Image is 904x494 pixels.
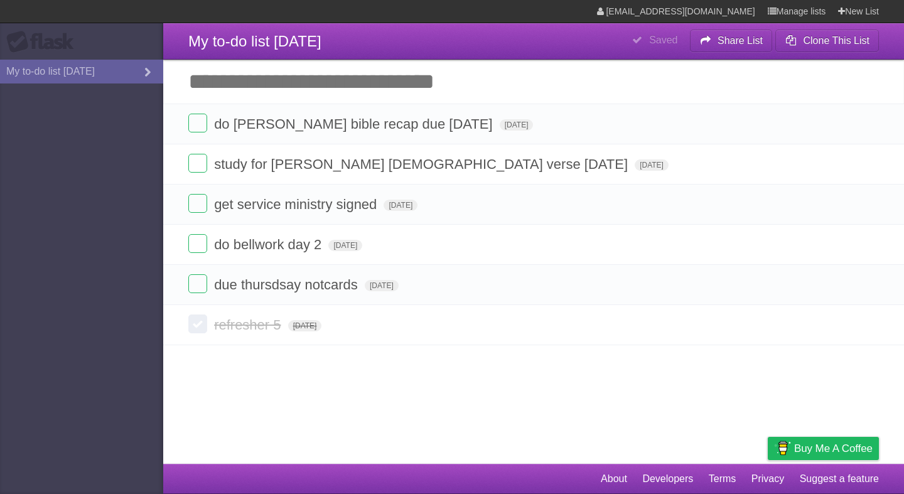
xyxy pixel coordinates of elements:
label: Done [188,314,207,333]
span: do [PERSON_NAME] bible recap due [DATE] [214,116,495,132]
span: do bellwork day 2 [214,237,325,252]
b: Saved [649,35,677,45]
button: Share List [690,30,773,52]
button: Clone This List [775,30,879,52]
div: Flask [6,31,82,53]
a: Buy me a coffee [768,437,879,460]
label: Done [188,114,207,132]
b: Clone This List [803,35,869,46]
span: [DATE] [328,240,362,251]
a: Suggest a feature [800,467,879,491]
span: get service ministry signed [214,196,380,212]
label: Done [188,274,207,293]
a: Developers [642,467,693,491]
span: [DATE] [384,200,417,211]
span: [DATE] [635,159,669,171]
a: Privacy [751,467,784,491]
span: due thursdsay notcards [214,277,361,293]
b: Share List [718,35,763,46]
span: refresher 5 [214,317,284,333]
span: Buy me a coffee [794,438,873,459]
span: [DATE] [500,119,534,131]
label: Done [188,194,207,213]
span: My to-do list [DATE] [188,33,321,50]
a: Terms [709,467,736,491]
span: study for [PERSON_NAME] [DEMOGRAPHIC_DATA] verse [DATE] [214,156,631,172]
span: [DATE] [288,320,322,331]
a: About [601,467,627,491]
label: Done [188,234,207,253]
img: Buy me a coffee [774,438,791,459]
span: [DATE] [365,280,399,291]
label: Done [188,154,207,173]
